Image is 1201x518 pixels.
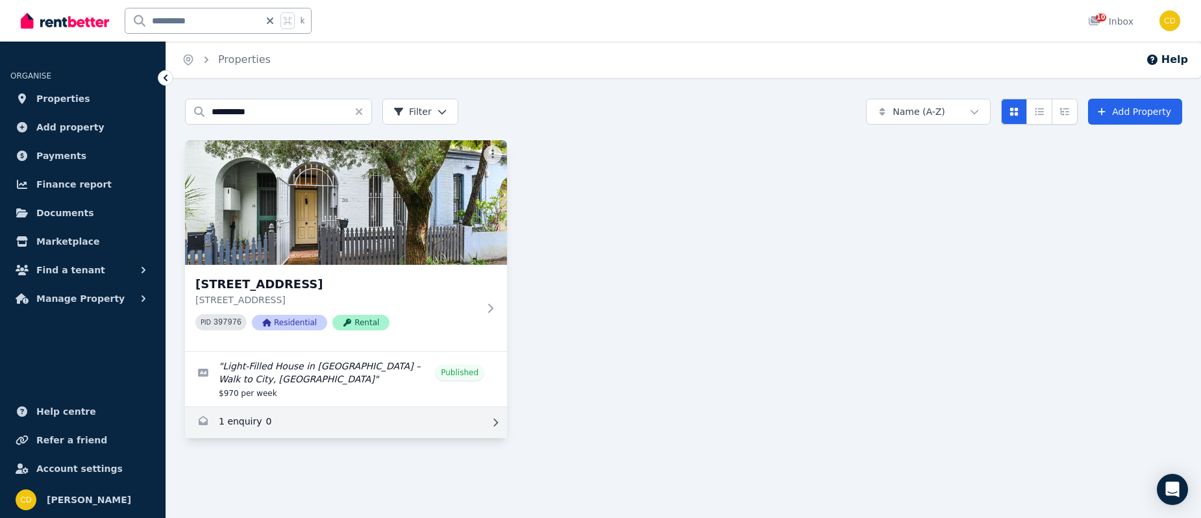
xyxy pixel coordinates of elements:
[36,461,123,476] span: Account settings
[185,140,507,265] img: 30 Bishopgate St, Camperdown
[866,99,991,125] button: Name (A-Z)
[185,352,507,406] a: Edit listing: Light-Filled House in Prime Camperdown – Walk to City, University & Parks
[354,99,372,125] button: Clear search
[36,205,94,221] span: Documents
[10,200,155,226] a: Documents
[1096,14,1106,21] span: 10
[10,427,155,453] a: Refer a friend
[10,286,155,312] button: Manage Property
[10,171,155,197] a: Finance report
[1146,52,1188,68] button: Help
[10,114,155,140] a: Add property
[10,399,155,425] a: Help centre
[36,262,105,278] span: Find a tenant
[10,143,155,169] a: Payments
[36,119,105,135] span: Add property
[36,91,90,106] span: Properties
[10,456,155,482] a: Account settings
[218,53,271,66] a: Properties
[166,42,286,78] nav: Breadcrumb
[484,145,502,164] button: More options
[10,86,155,112] a: Properties
[36,234,99,249] span: Marketplace
[1001,99,1027,125] button: Card view
[1088,99,1182,125] a: Add Property
[201,319,211,326] small: PID
[252,315,327,330] span: Residential
[36,177,112,192] span: Finance report
[214,318,241,327] code: 397976
[36,291,125,306] span: Manage Property
[36,404,96,419] span: Help centre
[382,99,458,125] button: Filter
[21,11,109,31] img: RentBetter
[893,105,945,118] span: Name (A-Z)
[1157,474,1188,505] div: Open Intercom Messenger
[10,257,155,283] button: Find a tenant
[10,71,51,80] span: ORGANISE
[1001,99,1078,125] div: View options
[300,16,304,26] span: k
[195,275,478,293] h3: [STREET_ADDRESS]
[47,492,131,508] span: [PERSON_NAME]
[332,315,390,330] span: Rental
[36,432,107,448] span: Refer a friend
[1088,15,1133,28] div: Inbox
[1026,99,1052,125] button: Compact list view
[10,228,155,254] a: Marketplace
[393,105,432,118] span: Filter
[1159,10,1180,31] img: Chris Dimitropoulos
[185,407,507,438] a: Enquiries for 30 Bishopgate St, Camperdown
[185,140,507,351] a: 30 Bishopgate St, Camperdown[STREET_ADDRESS][STREET_ADDRESS]PID 397976ResidentialRental
[195,293,478,306] p: [STREET_ADDRESS]
[16,489,36,510] img: Chris Dimitropoulos
[1052,99,1078,125] button: Expanded list view
[36,148,86,164] span: Payments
